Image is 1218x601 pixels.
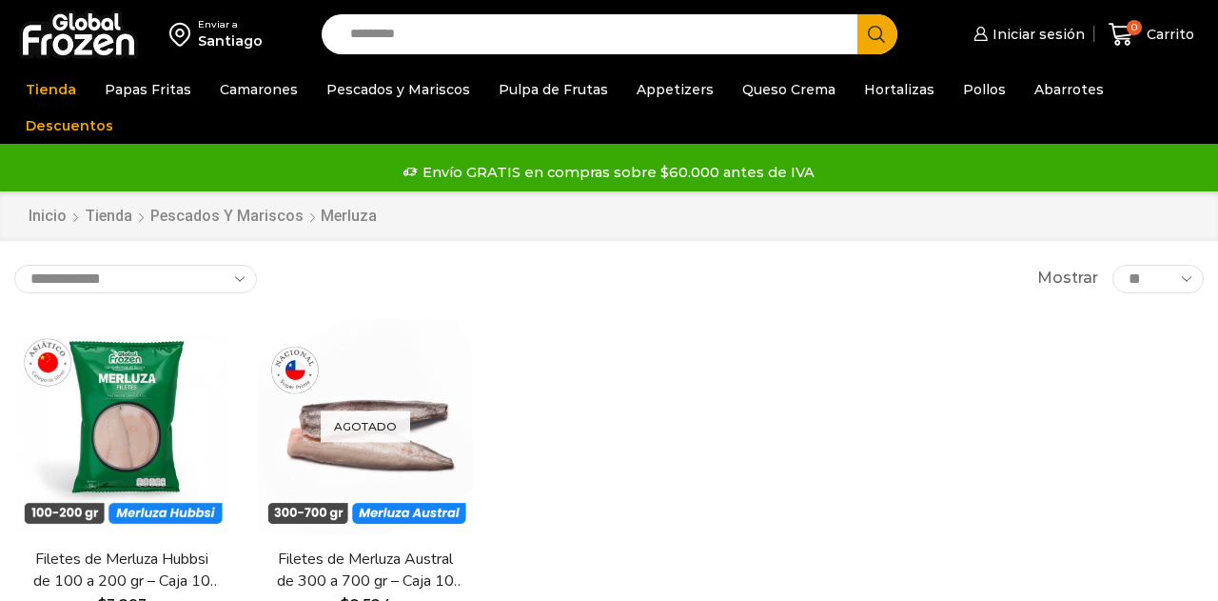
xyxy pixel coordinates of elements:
span: Carrito [1142,25,1194,44]
a: Tienda [84,206,133,228]
nav: Breadcrumb [28,206,377,228]
a: Inicio [28,206,68,228]
span: Mostrar [1037,268,1098,290]
a: 0 Carrito [1104,12,1199,57]
a: Pollos [953,71,1015,108]
span: Iniciar sesión [988,25,1085,44]
button: Search button [857,14,897,54]
a: Abarrotes [1025,71,1113,108]
a: Descuentos [16,108,123,144]
img: address-field-icon.svg [169,18,198,50]
div: Santiago [198,31,263,50]
a: Filetes de Merluza Hubbsi de 100 a 200 gr – Caja 10 kg [25,549,218,592]
span: 0 [1127,20,1142,35]
a: Pescados y Mariscos [149,206,304,228]
a: Tienda [16,71,86,108]
a: Hortalizas [855,71,944,108]
a: Appetizers [627,71,723,108]
div: Enviar a [198,18,263,31]
a: Iniciar sesión [969,15,1085,53]
a: Filetes de Merluza Austral de 300 a 700 gr – Caja 10 kg [268,549,462,592]
h1: Merluza [321,207,377,225]
a: Pescados y Mariscos [317,71,480,108]
a: Pulpa de Frutas [489,71,618,108]
select: Pedido de la tienda [14,265,257,293]
a: Queso Crema [733,71,845,108]
a: Papas Fritas [95,71,201,108]
a: Camarones [210,71,307,108]
p: Agotado [321,411,410,442]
